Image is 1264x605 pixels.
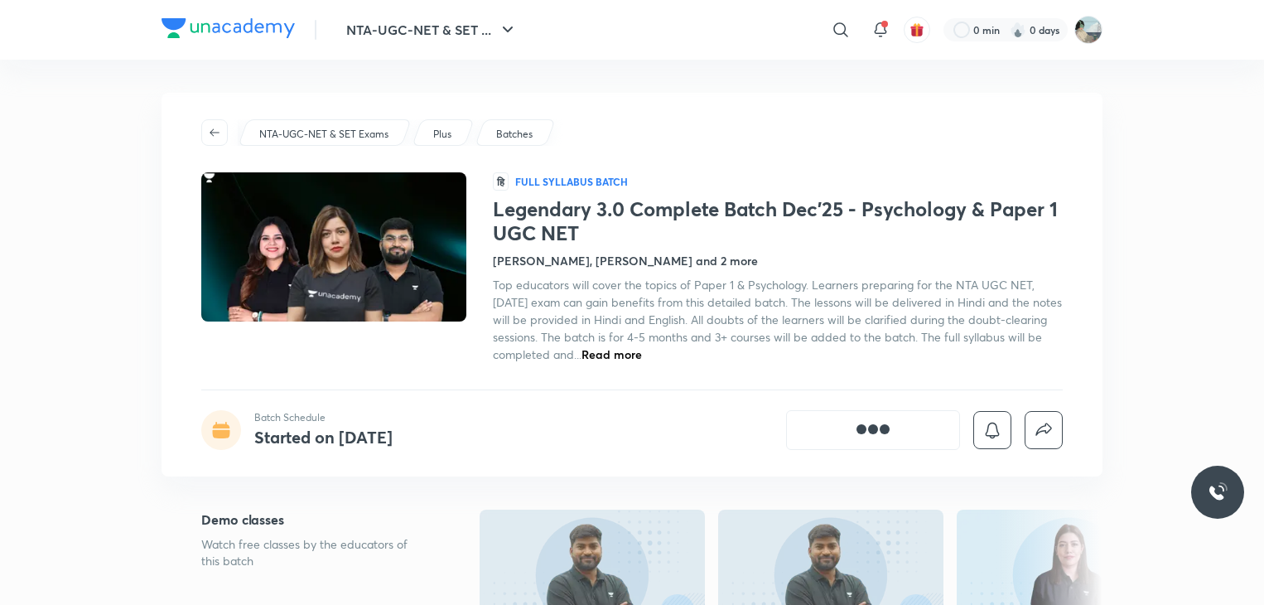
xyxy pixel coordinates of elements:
img: Thumbnail [199,171,469,323]
button: NTA-UGC-NET & SET ... [336,13,528,46]
span: हि [493,172,509,191]
button: avatar [904,17,930,43]
span: Read more [581,346,642,362]
h4: Started on [DATE] [254,426,393,448]
a: Plus [431,127,455,142]
h5: Demo classes [201,510,427,530]
img: avatar [909,22,924,37]
a: NTA-UGC-NET & SET Exams [257,127,392,142]
img: Sanskrati Shresth [1074,16,1102,44]
a: Batches [494,127,536,142]
span: Top educators will cover the topics of Paper 1 & Psychology. Learners preparing for the NTA UGC N... [493,277,1062,362]
p: Full Syllabus Batch [515,175,628,188]
button: [object Object] [786,410,960,450]
a: Company Logo [162,18,295,42]
img: streak [1010,22,1026,38]
h1: Legendary 3.0 Complete Batch Dec'25 - Psychology & Paper 1 UGC NET [493,197,1063,245]
p: Batches [496,127,533,142]
p: Plus [433,127,451,142]
p: NTA-UGC-NET & SET Exams [259,127,388,142]
img: Company Logo [162,18,295,38]
img: ttu [1208,482,1228,502]
h4: [PERSON_NAME], [PERSON_NAME] and 2 more [493,252,758,269]
p: Watch free classes by the educators of this batch [201,536,427,569]
p: Batch Schedule [254,410,393,425]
